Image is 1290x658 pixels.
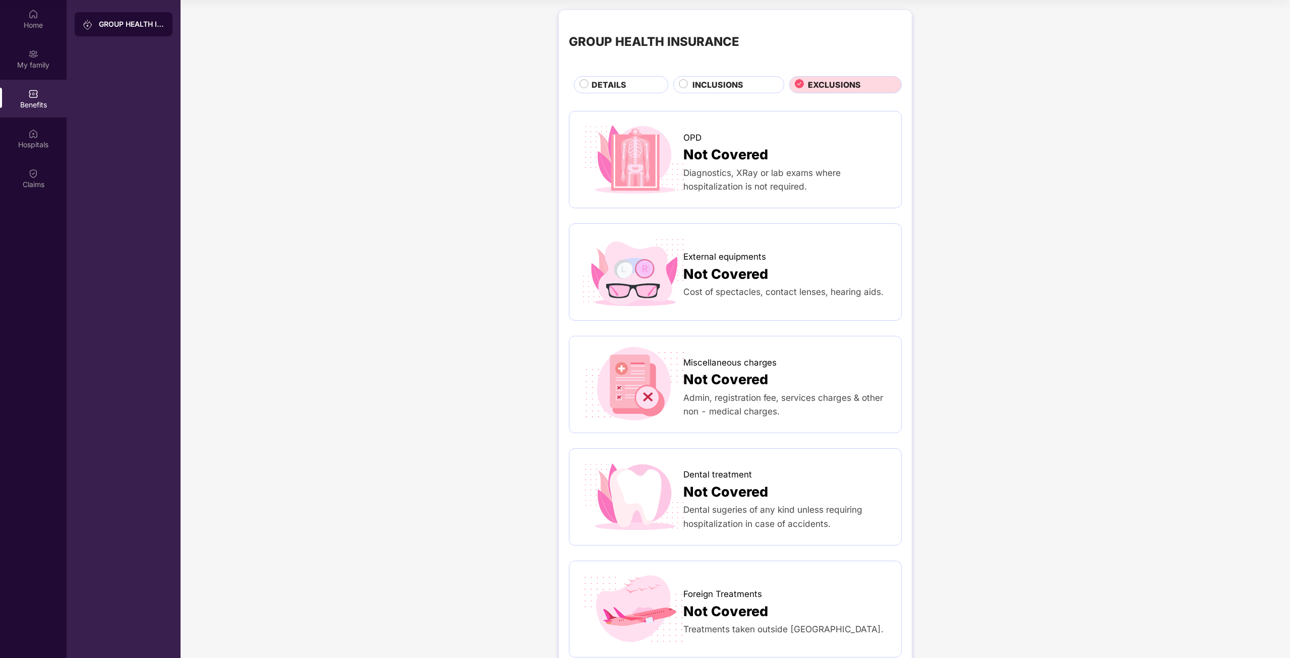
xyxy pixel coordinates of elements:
span: Not Covered [683,482,768,503]
img: svg+xml;base64,PHN2ZyBpZD0iQ2xhaW0iIHhtbG5zPSJodHRwOi8vd3d3LnczLm9yZy8yMDAwL3N2ZyIgd2lkdGg9IjIwIi... [28,168,38,178]
div: GROUP HEALTH INSURANCE [569,32,739,51]
span: Not Covered [683,264,768,285]
img: svg+xml;base64,PHN2ZyB3aWR0aD0iMjAiIGhlaWdodD0iMjAiIHZpZXdCb3g9IjAgMCAyMCAyMCIgZmlsbD0ibm9uZSIgeG... [28,49,38,59]
img: icon [579,459,689,535]
span: Not Covered [683,144,768,165]
span: Not Covered [683,601,768,622]
img: icon [579,234,689,310]
img: svg+xml;base64,PHN2ZyB3aWR0aD0iMjAiIGhlaWdodD0iMjAiIHZpZXdCb3g9IjAgMCAyMCAyMCIgZmlsbD0ibm9uZSIgeG... [83,20,93,30]
span: INCLUSIONS [692,79,743,91]
span: Not Covered [683,369,768,390]
span: Foreign Treatments [683,587,762,601]
div: GROUP HEALTH INSURANCE [99,19,164,29]
span: EXCLUSIONS [808,79,861,91]
img: icon [579,346,689,423]
img: svg+xml;base64,PHN2ZyBpZD0iSG9tZSIgeG1sbnM9Imh0dHA6Ly93d3cudzMub3JnLzIwMDAvc3ZnIiB3aWR0aD0iMjAiIG... [28,9,38,19]
span: Dental sugeries of any kind unless requiring hospitalization in case of accidents. [683,504,862,528]
span: Dental treatment [683,468,752,482]
img: icon [579,122,689,198]
span: Treatments taken outside [GEOGRAPHIC_DATA]. [683,624,884,634]
span: Miscellaneous charges [683,356,777,370]
span: OPD [683,131,701,145]
span: DETAILS [592,79,626,91]
img: svg+xml;base64,PHN2ZyBpZD0iQmVuZWZpdHMiIHhtbG5zPSJodHRwOi8vd3d3LnczLm9yZy8yMDAwL3N2ZyIgd2lkdGg9Ij... [28,89,38,99]
span: Cost of spectacles, contact lenses, hearing aids. [683,286,884,297]
span: External equipments [683,250,766,264]
span: Admin, registration fee, services charges & other non - medical charges. [683,392,883,416]
img: icon [579,571,689,647]
span: Diagnostics, XRay or lab exams where hospitalization is not required. [683,167,841,192]
img: svg+xml;base64,PHN2ZyBpZD0iSG9zcGl0YWxzIiB4bWxucz0iaHR0cDovL3d3dy53My5vcmcvMjAwMC9zdmciIHdpZHRoPS... [28,129,38,139]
